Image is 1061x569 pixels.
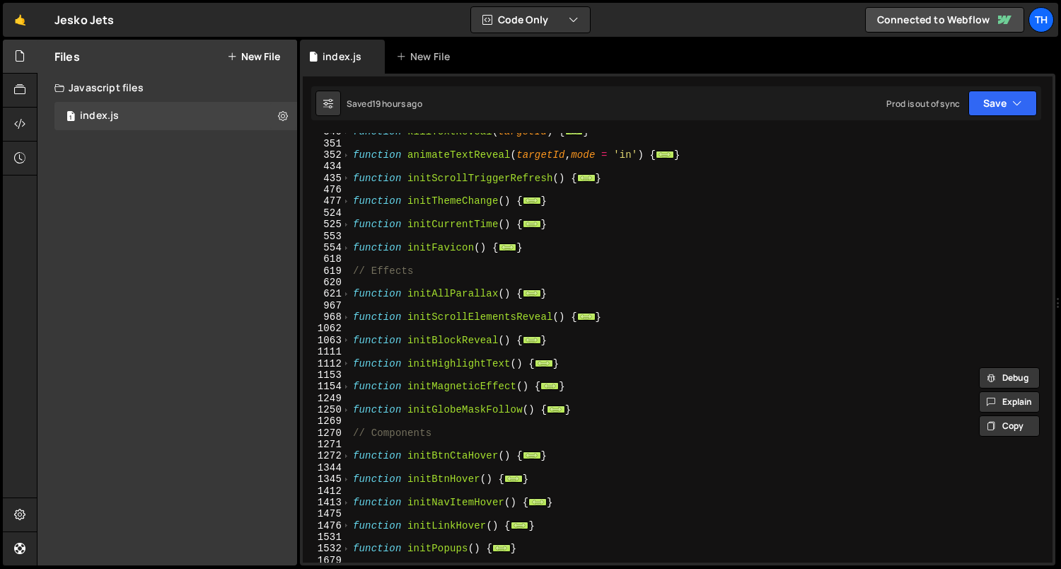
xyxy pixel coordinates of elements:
[303,161,351,172] div: 434
[303,219,351,230] div: 525
[511,521,529,529] span: ...
[303,207,351,219] div: 524
[303,381,351,392] div: 1154
[303,335,351,346] div: 1063
[577,313,596,321] span: ...
[303,427,351,439] div: 1270
[523,197,541,205] span: ...
[303,231,351,242] div: 553
[886,98,960,110] div: Prod is out of sync
[37,74,297,102] div: Javascript files
[547,406,565,413] span: ...
[656,151,674,159] span: ...
[303,311,351,323] div: 968
[303,462,351,473] div: 1344
[535,359,553,367] span: ...
[3,3,37,37] a: 🤙
[529,498,547,506] span: ...
[968,91,1037,116] button: Save
[303,242,351,253] div: 554
[303,439,351,450] div: 1271
[523,336,541,344] span: ...
[303,450,351,461] div: 1272
[303,531,351,543] div: 1531
[303,358,351,369] div: 1112
[565,127,584,135] span: ...
[54,102,297,130] div: 16759/45776.js
[499,243,517,251] span: ...
[303,497,351,508] div: 1413
[303,473,351,485] div: 1345
[303,369,351,381] div: 1153
[303,173,351,184] div: 435
[303,184,351,195] div: 476
[523,452,541,459] span: ...
[396,50,456,64] div: New File
[303,288,351,299] div: 621
[303,277,351,288] div: 620
[504,475,523,483] span: ...
[471,7,590,33] button: Code Only
[541,382,560,390] span: ...
[865,7,1024,33] a: Connected to Webflow
[979,367,1040,389] button: Debug
[303,195,351,207] div: 477
[347,98,422,110] div: Saved
[303,265,351,277] div: 619
[303,543,351,554] div: 1532
[523,289,541,297] span: ...
[979,415,1040,437] button: Copy
[303,138,351,149] div: 351
[80,110,119,122] div: index.js
[303,520,351,531] div: 1476
[54,11,115,28] div: Jesko Jets
[303,485,351,497] div: 1412
[54,49,80,64] h2: Files
[227,51,280,62] button: New File
[1028,7,1054,33] a: Th
[303,300,351,311] div: 967
[577,174,596,182] span: ...
[979,391,1040,413] button: Explain
[303,253,351,265] div: 618
[523,220,541,228] span: ...
[303,323,351,334] div: 1062
[303,555,351,566] div: 1679
[492,544,511,552] span: ...
[303,404,351,415] div: 1250
[323,50,361,64] div: index.js
[303,415,351,427] div: 1269
[66,112,75,123] span: 1
[372,98,422,110] div: 19 hours ago
[303,346,351,357] div: 1111
[303,508,351,519] div: 1475
[303,393,351,404] div: 1249
[303,149,351,161] div: 352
